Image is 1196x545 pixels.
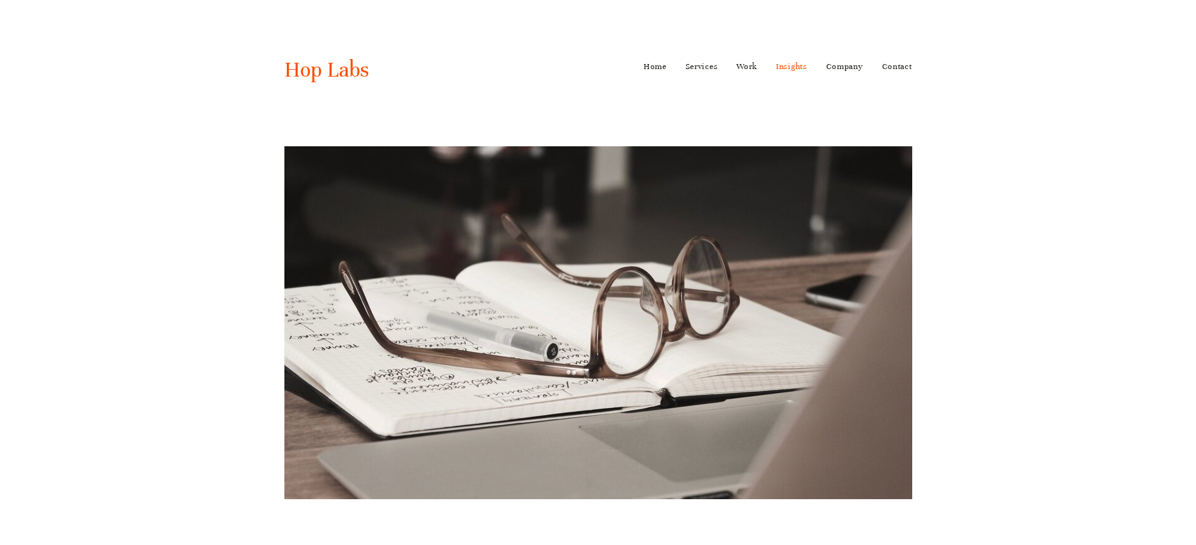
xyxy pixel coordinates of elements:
a: Company [826,57,863,77]
a: Services [686,57,718,77]
a: Insights [776,57,807,77]
a: Hop Labs [284,57,369,83]
a: Work [736,57,757,77]
img: unsplash-image-3mt71MKGjQ0.jpg [284,146,912,499]
a: Home [644,57,667,77]
a: Contact [882,57,912,77]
